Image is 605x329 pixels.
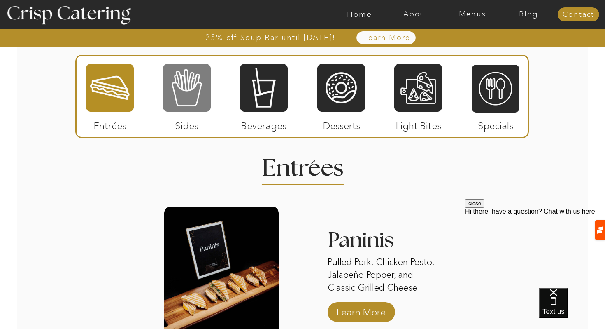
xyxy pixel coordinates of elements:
[468,112,523,136] p: Specials
[328,230,442,256] h3: Paninis
[388,10,444,19] a: About
[500,10,557,19] a: Blog
[159,112,214,136] p: Sides
[391,112,446,136] p: Light Bites
[314,112,369,136] p: Desserts
[444,10,500,19] a: Menus
[328,256,442,296] p: Pulled Pork, Chicken Pesto, Jalapeño Popper, and Classic Grilled Cheese
[465,199,605,298] iframe: podium webchat widget prompt
[83,112,137,136] p: Entrées
[236,112,291,136] p: Beverages
[539,288,605,329] iframe: podium webchat widget bubble
[334,298,389,322] a: Learn More
[262,157,343,173] h2: Entrees
[345,34,429,42] a: Learn More
[558,11,599,19] a: Contact
[176,33,365,42] a: 25% off Soup Bar until [DATE]!
[331,10,388,19] a: Home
